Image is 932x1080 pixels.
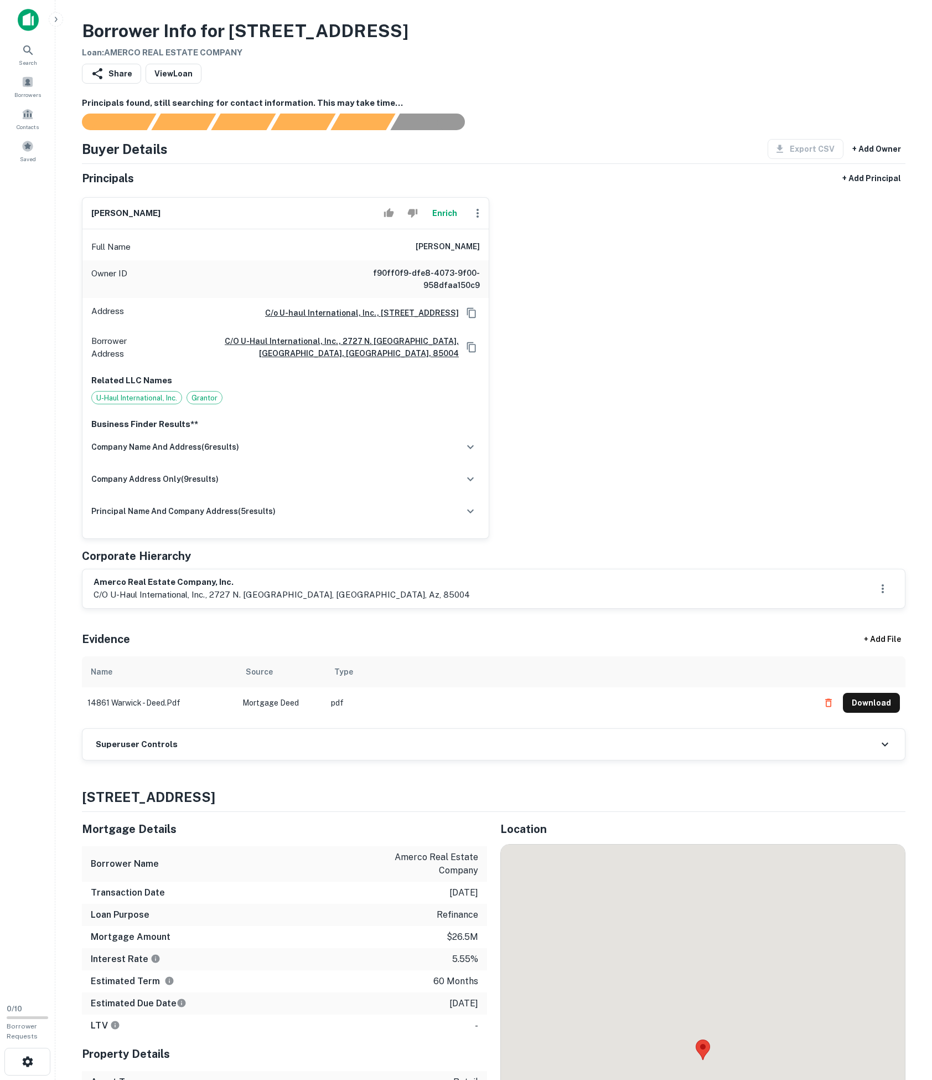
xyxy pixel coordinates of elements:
h5: Property Details [82,1046,487,1062]
button: Accept [379,202,398,224]
button: Share [82,64,141,84]
th: Name [82,656,237,687]
h6: f90ff0f9-dfe8-4073-9f00-958dfaa150c9 [347,267,480,291]
td: pdf [325,687,813,718]
div: Your request is received and processing... [151,114,216,130]
h4: [STREET_ADDRESS] [82,787,905,807]
div: Sending borrower request to AI... [69,114,152,130]
button: + Add Principal [838,168,905,188]
button: Copy Address [463,305,480,321]
button: Download [843,693,900,713]
h6: principal name and company address ( 5 results) [91,505,276,517]
span: Contacts [17,122,39,131]
div: Source [246,665,273,678]
button: Enrich [427,202,462,224]
h6: Estimated Due Date [91,997,187,1010]
a: c/o u-haul international, inc., 2727 n. [GEOGRAPHIC_DATA], [GEOGRAPHIC_DATA], [GEOGRAPHIC_DATA], ... [146,335,459,359]
h6: Mortgage Amount [91,930,170,944]
p: 60 months [433,975,478,988]
p: refinance [437,908,478,922]
span: 0 / 10 [7,1005,22,1013]
div: Principals found, still searching for contact information. This may take time... [330,114,395,130]
h6: Transaction Date [91,886,165,899]
h6: LTV [91,1019,120,1032]
svg: LTVs displayed on the website are for informational purposes only and may be reported incorrectly... [110,1020,120,1030]
h3: Borrower Info for [STREET_ADDRESS] [82,18,408,44]
div: AI fulfillment process complete. [391,114,478,130]
div: Documents found, AI parsing details... [211,114,276,130]
p: - [475,1019,478,1032]
div: scrollable content [82,656,905,728]
h6: Interest Rate [91,953,160,966]
span: Borrowers [14,90,41,99]
button: Copy Address [463,339,480,356]
a: Search [3,39,52,69]
p: Borrower Address [91,335,142,361]
a: Contacts [3,104,52,133]
button: Delete file [819,694,838,712]
div: Principals found, AI now looking for contact information... [271,114,335,130]
th: Source [237,656,325,687]
p: c/o u-haul international, inc., 2727 n. [GEOGRAPHIC_DATA], [GEOGRAPHIC_DATA], az, 85004 [94,588,470,601]
p: Address [91,305,124,321]
p: [DATE] [449,886,478,899]
a: Borrowers [3,71,52,101]
a: Saved [3,136,52,166]
td: Mortgage Deed [237,687,325,718]
button: + Add Owner [848,139,905,159]
h6: Borrower Name [91,857,159,871]
h5: Corporate Hierarchy [82,548,191,564]
h6: Loan : AMERCO REAL ESTATE COMPANY [82,47,408,59]
p: [DATE] [449,997,478,1010]
span: Search [19,58,37,67]
div: + Add File [843,630,921,650]
svg: The interest rates displayed on the website are for informational purposes only and may be report... [151,954,160,964]
svg: Term is based on a standard schedule for this type of loan. [164,976,174,986]
p: $26.5m [447,930,478,944]
h6: Principals found, still searching for contact information. This may take time... [82,97,905,110]
h4: Buyer Details [82,139,168,159]
span: U-Haul International, Inc. [92,393,182,404]
span: Borrower Requests [7,1022,38,1040]
h5: Evidence [82,631,130,647]
td: 14861 warwick - deed.pdf [82,687,237,718]
th: Type [325,656,813,687]
h5: Location [500,821,905,837]
h5: Principals [82,170,134,187]
h5: Mortgage Details [82,821,487,837]
h6: Estimated Term [91,975,174,988]
h6: Loan Purpose [91,908,149,922]
p: Owner ID [91,267,127,291]
p: Full Name [91,240,131,254]
button: Reject [403,202,422,224]
div: Type [334,665,353,678]
img: capitalize-icon.png [18,9,39,31]
p: amerco real estate company [379,851,478,877]
h6: company name and address ( 6 results) [91,441,239,453]
h6: company address only ( 9 results) [91,473,219,485]
h6: [PERSON_NAME] [91,207,160,220]
svg: Estimate is based on a standard schedule for this type of loan. [177,998,187,1008]
h6: Superuser Controls [96,738,178,751]
a: C/o U-haul International, Inc., [STREET_ADDRESS] [256,307,459,319]
div: Name [91,665,112,678]
a: ViewLoan [146,64,201,84]
p: Business Finder Results** [91,418,480,431]
p: 5.55% [452,953,478,966]
h6: amerco real estate company, inc. [94,576,470,589]
span: Saved [20,155,36,163]
span: Grantor [187,393,222,404]
p: Related LLC Names [91,374,480,387]
h6: [PERSON_NAME] [416,240,480,254]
